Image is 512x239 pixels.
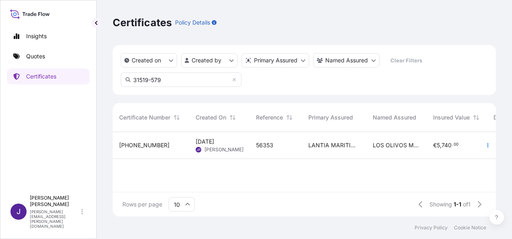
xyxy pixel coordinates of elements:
p: Primary Assured [254,56,297,64]
p: Created on [132,56,161,64]
span: of 1 [463,200,471,208]
span: 740 [442,142,452,148]
span: . [452,143,453,146]
button: createdOn Filter options [121,53,177,68]
span: LANTIA MARITIMA S.L. [308,141,360,149]
span: J [17,208,21,216]
span: Certificate Number [119,113,170,122]
a: Certificates [7,68,90,84]
p: Named Assured [325,56,368,64]
p: Certificates [113,16,172,29]
button: createdBy Filter options [181,53,237,68]
p: Policy Details [175,19,210,27]
span: [PHONE_NUMBER] [119,141,169,149]
p: Created by [192,56,221,64]
p: [PERSON_NAME][EMAIL_ADDRESS][PERSON_NAME][DOMAIN_NAME] [30,209,80,229]
span: € [433,142,437,148]
p: [PERSON_NAME] [PERSON_NAME] [30,195,80,208]
p: Quotes [26,52,45,60]
span: 00 [454,143,458,146]
span: [PERSON_NAME] [204,146,244,153]
span: Showing [429,200,452,208]
p: Clear Filters [390,56,422,64]
button: Clear Filters [384,54,429,67]
span: 5 [437,142,440,148]
span: Rows per page [122,200,162,208]
span: Primary Assured [308,113,353,122]
span: LOS OLIVOS MANAGEMENT LLC [373,141,420,149]
span: 56353 [256,141,273,149]
span: Named Assured [373,113,416,122]
a: Insights [7,28,90,44]
span: JP [196,146,200,154]
a: Quotes [7,48,90,64]
a: Privacy Policy [415,225,448,231]
button: cargoOwner Filter options [313,53,380,68]
span: Created On [196,113,226,122]
button: Sort [228,113,237,122]
p: Insights [26,32,47,40]
span: , [440,142,442,148]
button: Sort [172,113,182,122]
button: Sort [285,113,294,122]
a: Cookie Notice [454,225,486,231]
span: [DATE] [196,138,214,146]
span: Reference [256,113,283,122]
button: distributor Filter options [242,53,309,68]
span: Insured Value [433,113,470,122]
span: 1-1 [454,200,461,208]
p: Certificates [26,72,56,80]
button: Sort [471,113,481,122]
input: Search Certificate or Reference... [121,72,242,87]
